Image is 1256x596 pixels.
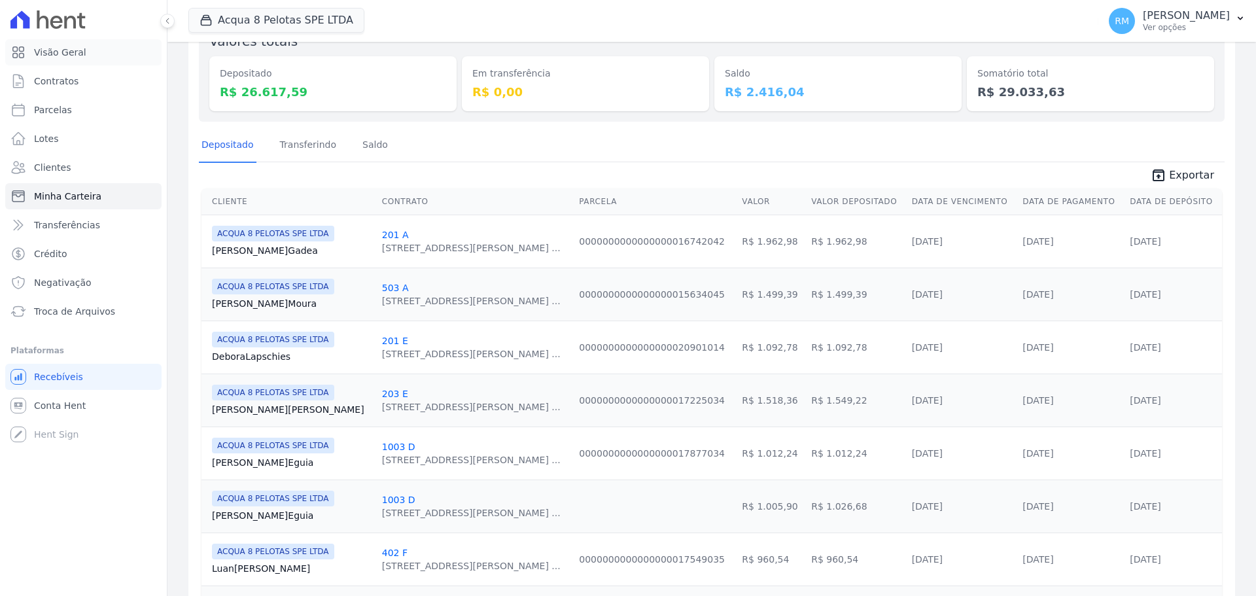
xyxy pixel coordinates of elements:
dt: Somatório total [977,67,1204,80]
span: Contratos [34,75,78,88]
td: R$ 960,54 [737,533,806,586]
span: ACQUA 8 PELOTAS SPE LTDA [212,226,334,241]
td: R$ 1.549,22 [806,374,906,427]
td: R$ 1.012,24 [737,427,806,480]
a: [DATE] [1130,554,1160,565]
a: [DATE] [1130,501,1160,512]
th: Contrato [377,188,574,215]
div: [STREET_ADDRESS][PERSON_NAME] ... [382,559,561,572]
span: Recebíveis [34,370,83,383]
th: Cliente [201,188,377,215]
dd: R$ 2.416,04 [725,83,951,101]
div: [STREET_ADDRESS][PERSON_NAME] ... [382,453,561,466]
a: Conta Hent [5,393,162,419]
span: ACQUA 8 PELOTAS SPE LTDA [212,491,334,506]
a: [DATE] [1022,448,1053,459]
a: Visão Geral [5,39,162,65]
div: [STREET_ADDRESS][PERSON_NAME] ... [382,347,561,360]
dt: Saldo [725,67,951,80]
span: Conta Hent [34,399,86,412]
a: [DATE] [912,289,943,300]
span: Visão Geral [34,46,86,59]
a: Parcelas [5,97,162,123]
th: Data de Depósito [1125,188,1222,215]
span: Clientes [34,161,71,174]
div: [STREET_ADDRESS][PERSON_NAME] ... [382,400,561,413]
a: [DATE] [1022,395,1053,406]
span: ACQUA 8 PELOTAS SPE LTDA [212,332,334,347]
a: [DATE] [912,236,943,247]
a: 0000000000000000017225034 [579,395,725,406]
td: R$ 960,54 [806,533,906,586]
a: [PERSON_NAME]Moura [212,297,372,310]
td: R$ 1.012,24 [806,427,906,480]
dt: Em transferência [472,67,699,80]
a: Lotes [5,126,162,152]
a: [DATE] [1130,289,1160,300]
dt: Depositado [220,67,446,80]
td: R$ 1.499,39 [806,268,906,321]
a: 1003 D [382,495,415,505]
a: 503 A [382,283,409,293]
a: 203 E [382,389,408,399]
span: Exportar [1169,167,1214,183]
a: Transferindo [277,129,340,163]
span: ACQUA 8 PELOTAS SPE LTDA [212,544,334,559]
a: [PERSON_NAME]Eguia [212,456,372,469]
a: Saldo [360,129,391,163]
p: [PERSON_NAME] [1143,9,1230,22]
a: DeboraLapschies [212,350,372,363]
a: 0000000000000000016742042 [579,236,725,247]
a: Crédito [5,241,162,267]
button: Acqua 8 Pelotas SPE LTDA [188,8,364,33]
th: Data de Vencimento [907,188,1018,215]
td: R$ 1.092,78 [806,321,906,374]
span: Troca de Arquivos [34,305,115,318]
a: 0000000000000000017549035 [579,554,725,565]
td: R$ 1.499,39 [737,268,806,321]
th: Parcela [574,188,737,215]
a: [DATE] [1130,236,1160,247]
a: 0000000000000000015634045 [579,289,725,300]
a: Luan[PERSON_NAME] [212,562,372,575]
p: Ver opções [1143,22,1230,33]
a: Transferências [5,212,162,238]
td: R$ 1.092,78 [737,321,806,374]
a: [DATE] [1022,554,1053,565]
button: RM [PERSON_NAME] Ver opções [1098,3,1256,39]
i: unarchive [1151,167,1166,183]
a: [DATE] [912,342,943,353]
span: Transferências [34,219,100,232]
a: [DATE] [912,395,943,406]
td: R$ 1.518,36 [737,374,806,427]
a: Recebíveis [5,364,162,390]
a: [DATE] [1130,395,1160,406]
dd: R$ 0,00 [472,83,699,101]
a: [DATE] [1022,501,1053,512]
span: Parcelas [34,103,72,116]
span: ACQUA 8 PELOTAS SPE LTDA [212,438,334,453]
th: Data de Pagamento [1017,188,1125,215]
div: [STREET_ADDRESS][PERSON_NAME] ... [382,294,561,307]
span: Lotes [34,132,59,145]
th: Valor [737,188,806,215]
a: 201 E [382,336,408,346]
dd: R$ 29.033,63 [977,83,1204,101]
div: [STREET_ADDRESS][PERSON_NAME] ... [382,506,561,519]
dd: R$ 26.617,59 [220,83,446,101]
span: ACQUA 8 PELOTAS SPE LTDA [212,385,334,400]
a: [DATE] [1022,236,1053,247]
a: [PERSON_NAME]Eguia [212,509,372,522]
a: [DATE] [1022,289,1053,300]
a: Negativação [5,270,162,296]
a: 0000000000000000020901014 [579,342,725,353]
span: Negativação [34,276,92,289]
td: R$ 1.026,68 [806,480,906,533]
td: R$ 1.005,90 [737,480,806,533]
div: Plataformas [10,343,156,359]
span: Crédito [34,247,67,260]
a: [DATE] [912,501,943,512]
a: 201 A [382,230,409,240]
a: 1003 D [382,442,415,452]
a: [PERSON_NAME]Gadea [212,244,372,257]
